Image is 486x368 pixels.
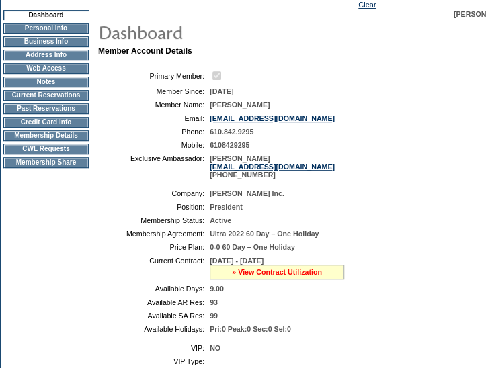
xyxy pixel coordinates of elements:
td: Membership Share [3,157,89,168]
td: CWL Requests [3,144,89,154]
td: Available AR Res: [104,298,204,306]
td: Member Name: [104,101,204,109]
td: Phone: [104,128,204,136]
td: Dashboard [3,10,89,20]
span: [PERSON_NAME] [210,101,270,109]
td: Company: [104,189,204,197]
span: 610.842.9295 [210,128,253,136]
span: 9.00 [210,285,224,293]
td: Web Access [3,63,89,74]
a: [EMAIL_ADDRESS][DOMAIN_NAME] [210,163,335,171]
img: pgTtlDashboard.gif [97,18,366,45]
a: Clear [358,1,376,9]
td: Membership Status: [104,216,204,224]
td: Credit Card Info [3,117,89,128]
td: Available Holidays: [104,325,204,333]
span: [PERSON_NAME] Inc. [210,189,284,197]
span: Ultra 2022 60 Day – One Holiday [210,230,319,238]
span: [PERSON_NAME] [PHONE_NUMBER] [210,154,335,179]
span: Active [210,216,231,224]
td: Membership Agreement: [104,230,204,238]
span: NO [210,344,220,352]
td: Mobile: [104,141,204,149]
td: Member Since: [104,87,204,95]
td: Exclusive Ambassador: [104,154,204,179]
span: 6108429295 [210,141,249,149]
td: Position: [104,203,204,211]
td: Available Days: [104,285,204,293]
td: Current Reservations [3,90,89,101]
span: [DATE] - [DATE] [210,257,264,265]
span: 99 [210,312,218,320]
td: Personal Info [3,23,89,34]
td: Business Info [3,36,89,47]
td: Notes [3,77,89,87]
span: President [210,203,243,211]
span: Pri:0 Peak:0 Sec:0 Sel:0 [210,325,291,333]
td: VIP: [104,344,204,352]
span: [DATE] [210,87,233,95]
b: Member Account Details [98,46,192,56]
td: Current Contract: [104,257,204,279]
td: Email: [104,114,204,122]
td: Past Reservations [3,103,89,114]
td: Address Info [3,50,89,60]
a: [EMAIL_ADDRESS][DOMAIN_NAME] [210,114,335,122]
td: Price Plan: [104,243,204,251]
td: Primary Member: [104,69,204,82]
a: » View Contract Utilization [232,268,322,276]
td: VIP Type: [104,357,204,365]
td: Membership Details [3,130,89,141]
span: 0-0 60 Day – One Holiday [210,243,295,251]
span: 93 [210,298,218,306]
td: Available SA Res: [104,312,204,320]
